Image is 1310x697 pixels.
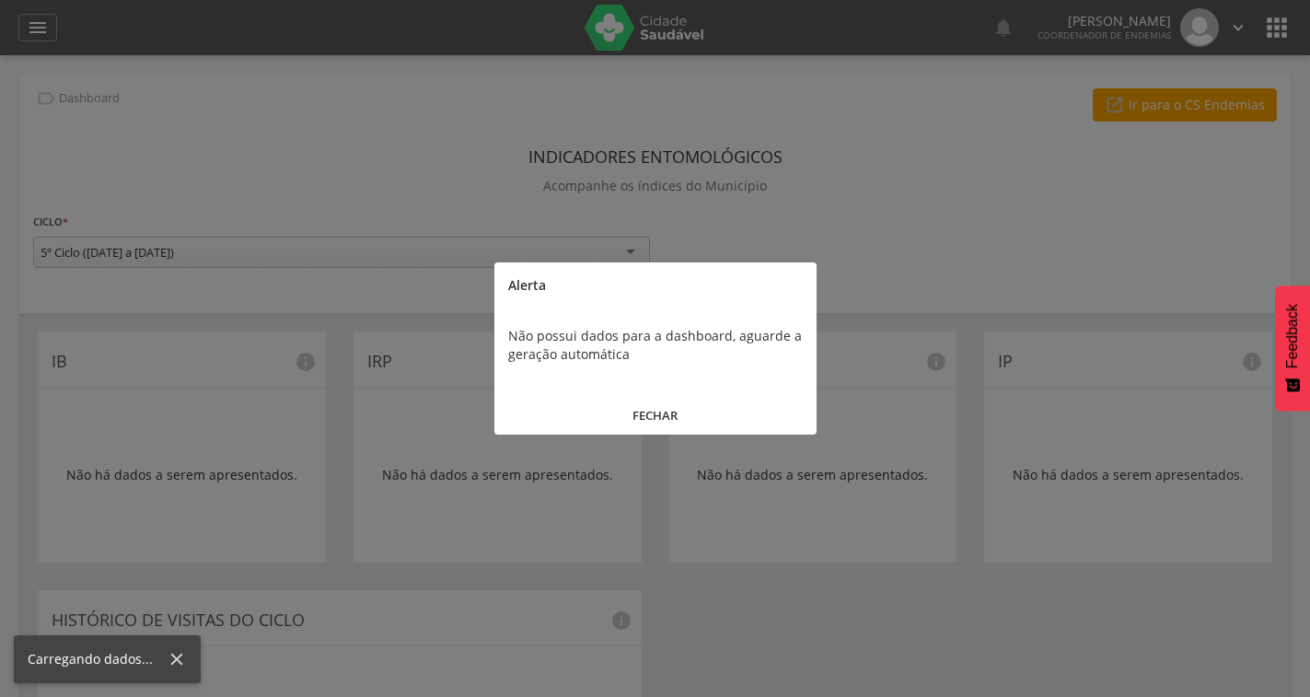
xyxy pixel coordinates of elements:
[494,262,817,308] div: Alerta
[28,650,167,668] div: Carregando dados...
[1275,285,1310,411] button: Feedback - Mostrar pesquisa
[494,308,817,382] div: Não possui dados para a dashboard, aguarde a geração automática
[494,396,817,436] button: FECHAR
[1284,304,1301,368] span: Feedback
